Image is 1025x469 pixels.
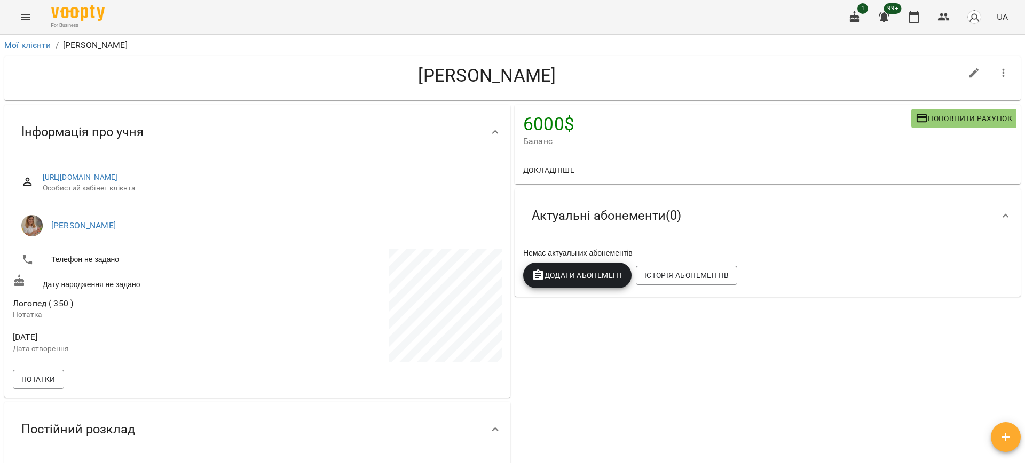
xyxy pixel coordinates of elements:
[644,269,729,282] span: Історія абонементів
[967,10,982,25] img: avatar_s.png
[21,215,43,236] img: Федчик Юлія
[43,173,118,181] a: [URL][DOMAIN_NAME]
[857,3,868,14] span: 1
[21,373,56,386] span: Нотатки
[4,105,510,160] div: Інформація про учня
[911,109,1016,128] button: Поповнити рахунок
[56,39,59,52] li: /
[523,113,911,135] h4: 6000 $
[992,7,1012,27] button: UA
[532,208,681,224] span: Актуальні абонементи ( 0 )
[4,40,51,50] a: Мої клієнти
[13,344,255,354] p: Дата створення
[523,263,632,288] button: Додати Абонемент
[51,22,105,29] span: For Business
[63,39,128,52] p: [PERSON_NAME]
[13,4,38,30] button: Menu
[51,5,105,21] img: Voopty Logo
[515,188,1021,243] div: Актуальні абонементи(0)
[13,331,255,344] span: [DATE]
[4,39,1021,52] nav: breadcrumb
[997,11,1008,22] span: UA
[13,298,73,308] span: Логопед ( 350 )
[21,421,135,438] span: Постійний розклад
[13,370,64,389] button: Нотатки
[532,269,623,282] span: Додати Абонемент
[521,245,1014,260] div: Немає актуальних абонементів
[13,65,961,86] h4: [PERSON_NAME]
[636,266,737,285] button: Історія абонементів
[4,402,510,457] div: Постійний розклад
[11,272,257,292] div: Дату народження не задано
[523,135,911,148] span: Баланс
[21,124,144,140] span: Інформація про учня
[884,3,902,14] span: 99+
[13,309,255,320] p: Нотатка
[916,112,1012,125] span: Поповнити рахунок
[43,183,493,194] span: Особистий кабінет клієнта
[523,164,574,177] span: Докладніше
[51,220,116,230] a: [PERSON_NAME]
[519,161,579,180] button: Докладніше
[13,249,255,271] li: Телефон не задано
